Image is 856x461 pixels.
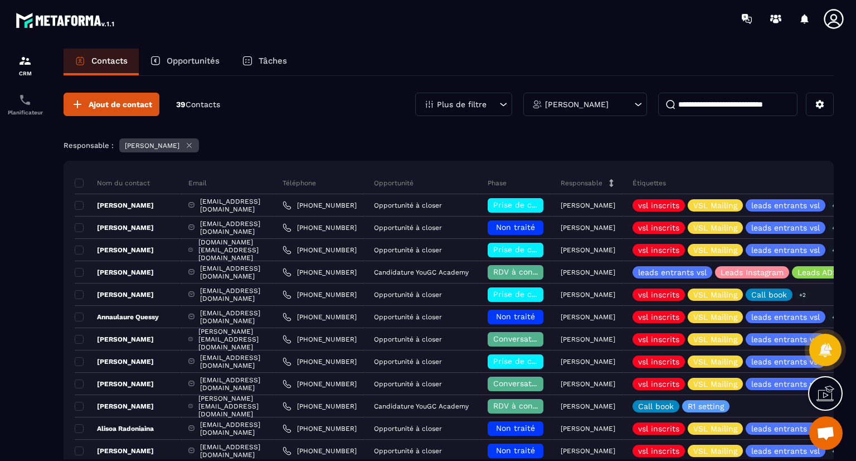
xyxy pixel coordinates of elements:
a: [PHONE_NUMBER] [283,402,357,411]
p: VSL Mailing [693,447,737,455]
p: vsl inscrits [638,291,679,299]
img: scheduler [18,93,32,107]
p: vsl inscrits [638,246,679,254]
span: Prise de contact effectuée [493,357,596,366]
p: [PERSON_NAME] [561,447,615,455]
a: Tâches [231,49,298,75]
p: leads entrants vsl [751,380,820,388]
p: Opportunité à closer [374,358,442,366]
p: Call book [638,402,674,410]
p: +3 [828,445,843,457]
p: [PERSON_NAME] [561,402,615,410]
p: [PERSON_NAME] [75,357,154,366]
p: leads entrants vsl [751,246,820,254]
span: Prise de contact effectuée [493,245,596,254]
p: [PERSON_NAME] [75,402,154,411]
p: Tâches [259,56,287,66]
a: [PHONE_NUMBER] [283,290,357,299]
p: VSL Mailing [693,201,737,209]
a: Opportunités [139,49,231,75]
p: Leads Instagram [721,268,784,276]
span: Conversation en cours [493,379,580,388]
p: vsl inscrits [638,313,679,321]
p: [PERSON_NAME] [75,201,154,210]
p: Planificateur [3,109,47,116]
span: Non traité [496,312,535,321]
p: leads entrants vsl [751,358,820,366]
p: Candidature YouGC Academy [374,268,469,276]
p: Opportunités [167,56,220,66]
span: RDV à confimer ❓ [493,401,565,410]
p: [PERSON_NAME] [561,335,615,343]
p: 39 [176,99,220,110]
p: vsl inscrits [638,335,679,343]
p: vsl inscrits [638,425,679,433]
span: Non traité [496,424,535,433]
a: [PHONE_NUMBER] [283,246,357,254]
span: Prise de contact effectuée [493,290,596,299]
p: Opportunité à closer [374,291,442,299]
img: formation [18,54,32,68]
p: [PERSON_NAME] [75,246,154,254]
p: leads entrants vsl [751,425,820,433]
img: logo [16,10,116,30]
p: Responsable [561,179,602,188]
p: VSL Mailing [693,291,737,299]
a: [PHONE_NUMBER] [283,357,357,366]
p: leads entrants vsl [638,268,707,276]
p: [PERSON_NAME] [561,380,615,388]
p: Annaulaure Quessy [75,313,159,321]
p: R1 setting [688,402,724,410]
p: VSL Mailing [693,358,737,366]
p: Étiquettes [633,179,666,188]
p: [PERSON_NAME] [75,223,154,232]
p: [PERSON_NAME] [561,224,615,232]
p: VSL Mailing [693,335,737,343]
a: [PHONE_NUMBER] [283,201,357,210]
a: [PHONE_NUMBER] [283,380,357,388]
p: [PERSON_NAME] [125,142,179,150]
p: Opportunité à closer [374,447,442,455]
a: [PHONE_NUMBER] [283,223,357,232]
p: Opportunité à closer [374,224,442,232]
p: Opportunité à closer [374,425,442,433]
p: leads entrants vsl [751,313,820,321]
button: Ajout de contact [64,93,159,116]
p: vsl inscrits [638,224,679,232]
p: Candidature YouGC Academy [374,402,469,410]
p: VSL Mailing [693,246,737,254]
p: [PERSON_NAME] [75,335,154,344]
p: Opportunité à closer [374,380,442,388]
p: [PERSON_NAME] [561,425,615,433]
p: [PERSON_NAME] [561,358,615,366]
p: [PERSON_NAME] [75,290,154,299]
p: +4 [828,311,843,323]
p: VSL Mailing [693,425,737,433]
span: Non traité [496,446,535,455]
span: Prise de contact effectuée [493,200,596,209]
p: VSL Mailing [693,313,737,321]
p: Opportunité à closer [374,246,442,254]
p: [PERSON_NAME] [561,201,615,209]
p: leads entrants vsl [751,335,820,343]
a: [PHONE_NUMBER] [283,424,357,433]
p: Opportunité à closer [374,313,442,321]
p: [PERSON_NAME] [75,268,154,277]
p: [PERSON_NAME] [561,291,615,299]
p: vsl inscrits [638,358,679,366]
p: Nom du contact [75,179,150,188]
p: leads entrants vsl [751,201,820,209]
p: VSL Mailing [693,380,737,388]
a: Contacts [64,49,139,75]
a: [PHONE_NUMBER] [283,335,357,344]
p: Email [188,179,207,188]
a: [PHONE_NUMBER] [283,313,357,321]
span: RDV à confimer ❓ [493,267,565,276]
p: +3 [828,200,843,212]
p: Plus de filtre [437,100,487,108]
p: leads entrants vsl [751,447,820,455]
p: Leads ADS [797,268,838,276]
p: vsl inscrits [638,380,679,388]
p: leads entrants vsl [751,224,820,232]
p: +3 [828,244,843,256]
